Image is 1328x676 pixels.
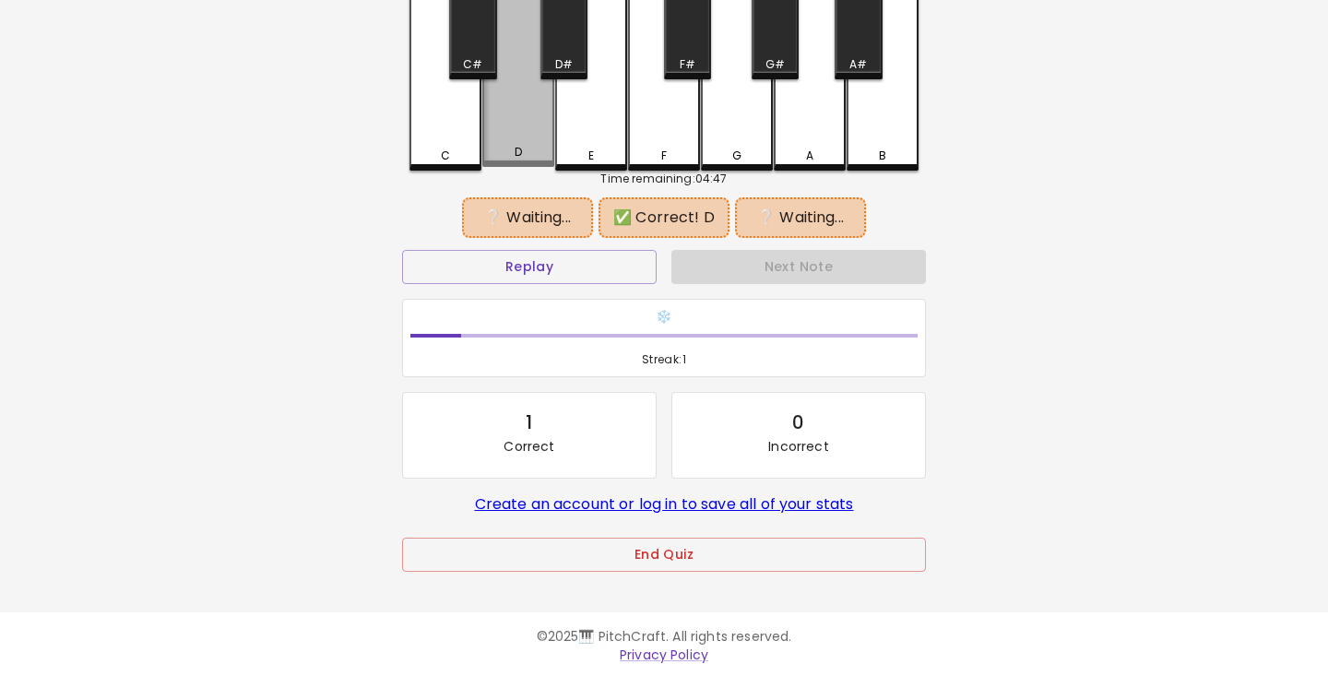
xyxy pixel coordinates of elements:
div: C [441,148,450,164]
a: Create an account or log in to save all of your stats [475,493,854,515]
div: B [879,148,886,164]
p: © 2025 🎹 PitchCraft. All rights reserved. [133,627,1195,646]
a: Privacy Policy [620,646,708,664]
p: Incorrect [768,437,828,456]
div: ❔ Waiting... [744,207,857,229]
div: 1 [526,408,532,437]
div: Time remaining: 04:47 [409,171,919,187]
h6: ❄️ [410,307,918,327]
div: G [732,148,741,164]
p: Correct [504,437,554,456]
div: D# [555,56,573,73]
div: A [806,148,813,164]
div: F# [680,56,695,73]
div: F [661,148,667,164]
div: C# [463,56,482,73]
div: 0 [792,408,804,437]
button: End Quiz [402,538,926,572]
div: G# [765,56,785,73]
div: ❔ Waiting... [471,207,584,229]
div: A# [849,56,867,73]
div: E [588,148,594,164]
span: Streak: 1 [410,350,918,369]
div: ✅ Correct! D [608,207,720,229]
button: Replay [402,250,657,284]
div: D [515,144,522,160]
